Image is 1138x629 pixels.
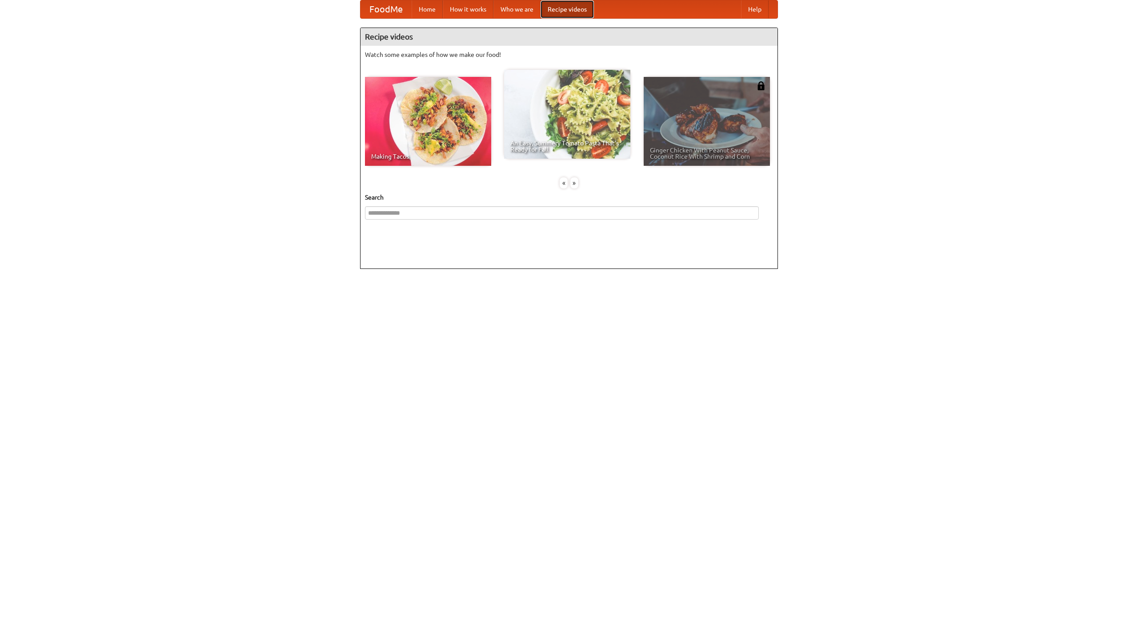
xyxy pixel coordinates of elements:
a: Who we are [493,0,541,18]
img: 483408.png [757,81,765,90]
div: « [560,177,568,188]
a: An Easy, Summery Tomato Pasta That's Ready for Fall [504,70,630,159]
a: Home [412,0,443,18]
p: Watch some examples of how we make our food! [365,50,773,59]
h4: Recipe videos [361,28,777,46]
a: Recipe videos [541,0,594,18]
span: An Easy, Summery Tomato Pasta That's Ready for Fall [510,140,624,152]
a: FoodMe [361,0,412,18]
a: How it works [443,0,493,18]
h5: Search [365,193,773,202]
span: Making Tacos [371,153,485,160]
div: » [570,177,578,188]
a: Help [741,0,769,18]
a: Making Tacos [365,77,491,166]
